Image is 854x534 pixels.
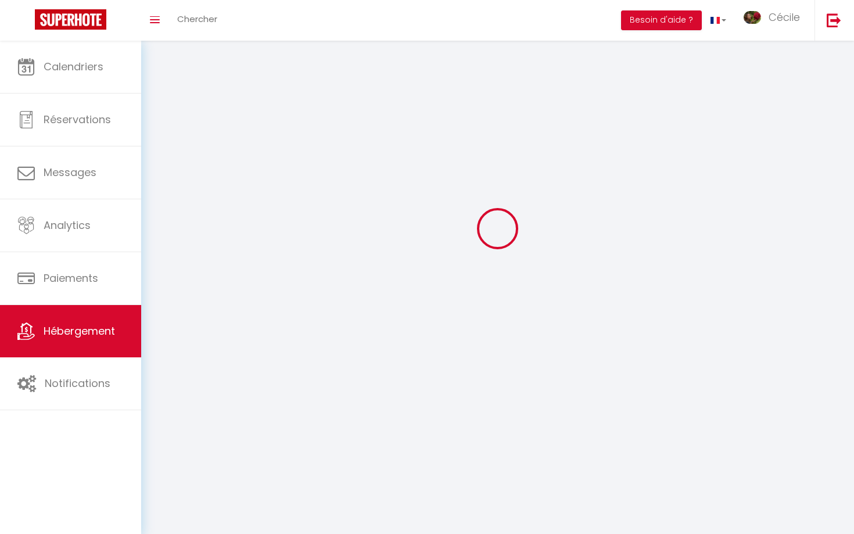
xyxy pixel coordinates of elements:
[177,13,217,25] span: Chercher
[44,324,115,338] span: Hébergement
[744,11,761,24] img: ...
[44,112,111,127] span: Réservations
[44,59,103,74] span: Calendriers
[44,165,96,180] span: Messages
[827,13,841,27] img: logout
[35,9,106,30] img: Super Booking
[45,376,110,390] span: Notifications
[621,10,702,30] button: Besoin d'aide ?
[44,218,91,232] span: Analytics
[44,271,98,285] span: Paiements
[769,10,800,24] span: Cécile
